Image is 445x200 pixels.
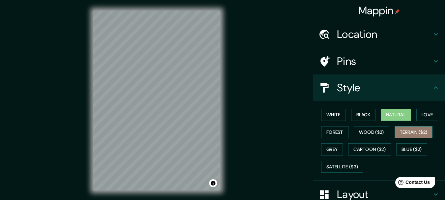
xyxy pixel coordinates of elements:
button: Forest [321,126,348,138]
button: Blue ($2) [396,143,427,156]
h4: Mappin [358,4,400,17]
h4: Style [337,81,432,94]
button: Wood ($2) [354,126,389,138]
canvas: Map [93,11,220,190]
div: Pins [313,48,445,74]
button: Toggle attribution [209,179,217,187]
button: Terrain ($2) [395,126,433,138]
div: Location [313,21,445,47]
iframe: Help widget launcher [386,174,438,193]
button: Love [416,109,438,121]
button: Natural [381,109,411,121]
h4: Location [337,28,432,41]
h4: Pins [337,55,432,68]
button: Cartoon ($2) [348,143,391,156]
img: pin-icon.png [395,9,400,14]
button: White [321,109,346,121]
button: Black [351,109,376,121]
button: Satellite ($3) [321,161,363,173]
button: Grey [321,143,343,156]
div: Style [313,74,445,101]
